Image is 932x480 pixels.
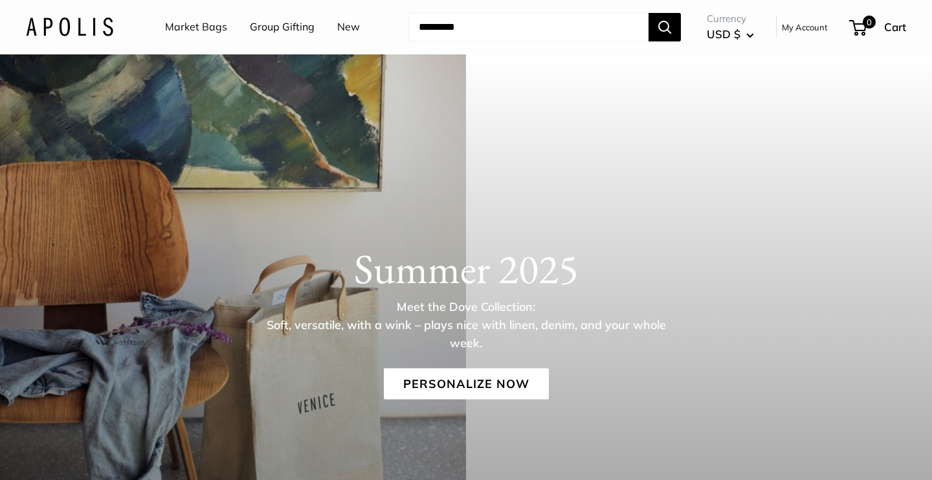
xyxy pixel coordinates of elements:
[707,10,754,28] span: Currency
[782,19,828,35] a: My Account
[337,17,360,37] a: New
[649,13,681,41] button: Search
[26,17,113,36] img: Apolis
[408,13,649,41] input: Search...
[26,244,906,293] h1: Summer 2025
[384,368,549,399] a: Personalize Now
[863,16,876,29] span: 0
[707,24,754,45] button: USD $
[250,17,315,37] a: Group Gifting
[884,20,906,34] span: Cart
[707,27,740,41] span: USD $
[165,17,227,37] a: Market Bags
[850,17,906,38] a: 0 Cart
[256,297,676,352] p: Meet the Dove Collection: Soft, versatile, with a wink – plays nice with linen, denim, and your w...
